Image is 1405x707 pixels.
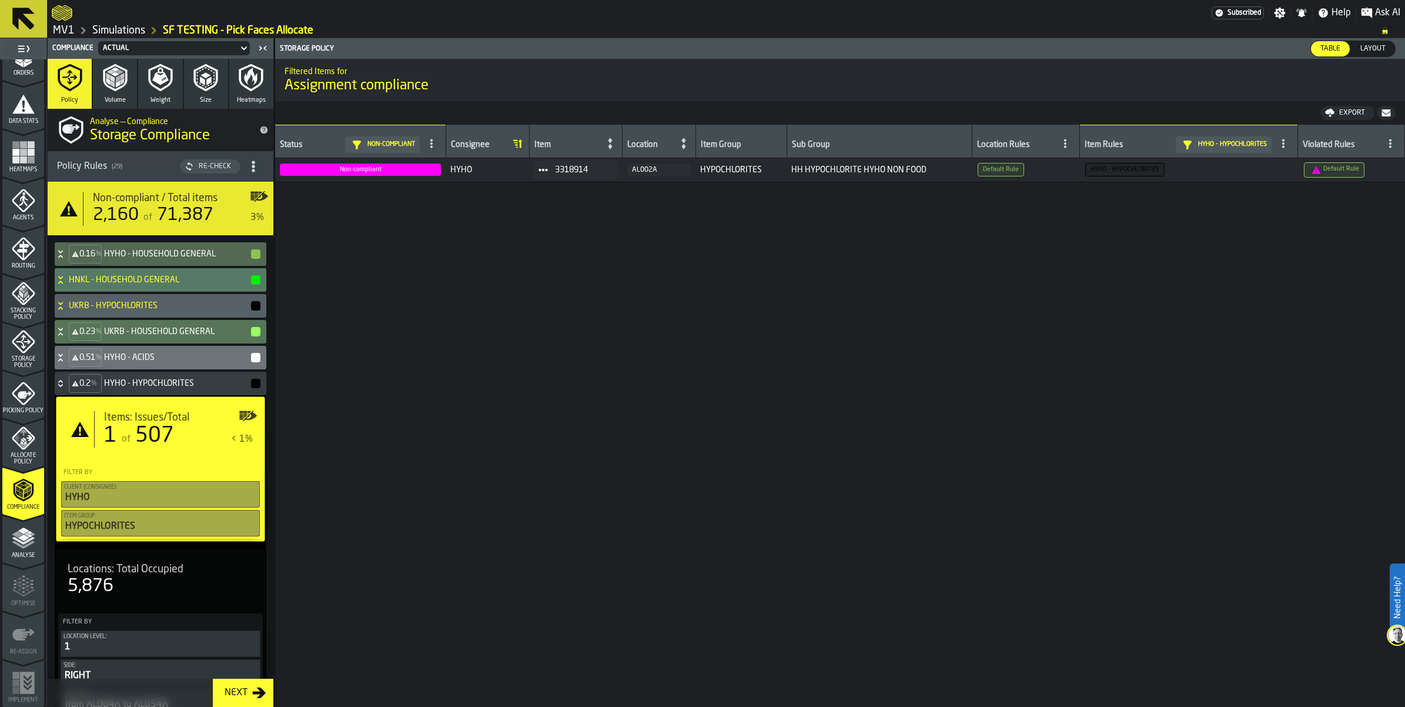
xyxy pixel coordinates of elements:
[1332,6,1351,20] span: Help
[64,491,257,505] div: HYHO
[1198,141,1267,148] span: HYHO - HYPOCHLORITES
[55,320,262,344] div: UKRB - HOUSEHOLD GENERAL
[2,371,44,418] li: menu Picking Policy
[63,633,257,640] div: Location level:
[1334,109,1370,117] div: Export
[61,510,260,536] div: PolicyFilterItem-Item Group
[79,379,91,388] span: 0.2
[1269,7,1290,19] label: button-toggle-Settings
[237,96,266,104] span: Heatmaps
[1377,106,1396,120] button: button-
[58,553,263,606] div: stat-Locations: Total Occupied
[55,294,262,318] div: UKRB - HYPOCHLORITES
[91,379,97,388] span: %
[93,192,264,205] div: Title
[48,182,273,235] div: stat-Non-compliant / Total items
[277,45,841,53] div: Storage Policy
[52,24,1400,38] nav: Breadcrumb
[64,519,257,533] div: HYPOCHLORITES
[103,44,233,52] div: DropdownMenuValue-b946a619-2eec-4834-9eef-cdbe8753361b
[2,308,44,321] span: Stacking Policy
[1351,41,1395,56] div: thumb
[92,24,145,37] a: link-to-/wh/i/3ccf57d1-1e0c-4a81-a3bb-c2011c5f0d50
[1350,41,1396,57] label: button-switch-multi-Layout
[1356,44,1390,54] span: Layout
[68,576,113,597] div: 5,876
[1085,163,1165,176] span: Assignment Compliance Rule
[251,327,260,336] button: button-
[61,96,78,104] span: Policy
[143,213,152,222] span: of
[104,411,189,424] span: Items: Issues/Total
[2,649,44,655] span: Re-assign
[1212,6,1264,19] div: Menu Subscription
[180,159,240,174] button: button-Re-Check
[367,141,415,148] span: Non-compliant
[55,346,262,369] div: HYHO - ACIDS
[96,328,102,336] span: %
[61,659,260,686] button: Side:RIGHT
[1310,41,1350,57] label: button-switch-multi-Table
[2,70,44,76] span: Orders
[53,24,75,37] a: link-to-/wh/i/3ccf57d1-1e0c-4a81-a3bb-c2011c5f0d50
[285,76,429,95] span: Assignment compliance
[701,140,782,152] div: Item Group
[79,353,95,362] span: 0.51
[1313,6,1356,20] label: button-toggle-Help
[163,24,313,37] a: link-to-/wh/i/3ccf57d1-1e0c-4a81-a3bb-c2011c5f0d50/simulations/d3f6848e-a8c9-442d-91f6-2310b9ca8c41
[2,660,44,707] li: menu Implement
[534,140,601,152] div: Item
[275,38,1405,59] header: Storage Policy
[1320,106,1374,120] button: button-Export
[791,165,967,175] span: HH HYPOCHLORITE HYHO NON FOOD
[255,41,271,55] label: button-toggle-Close me
[63,662,257,669] div: Side:
[2,467,44,514] li: menu Compliance
[135,425,174,446] span: 507
[2,504,44,511] span: Compliance
[122,435,131,444] span: of
[61,481,260,508] div: PolicyFilterItem-Client (Consignee)
[48,109,273,151] div: title-Storage Compliance
[61,631,260,657] button: Location level:1
[96,250,102,258] span: %
[2,419,44,466] li: menu Allocate Policy
[1085,140,1171,152] div: Item Rules
[251,353,260,362] button: button-
[2,322,44,369] li: menu Storage Policy
[2,129,44,176] li: menu Heatmaps
[93,205,139,226] div: 2,160
[96,353,102,362] span: %
[64,513,257,519] div: Item Group:
[1304,162,1364,178] span: Assignment Compliance Rule
[250,182,269,235] label: button-toggle-Show on Map
[55,372,262,395] div: HYHO - HYPOCHLORITES
[1303,140,1379,152] div: Violated Rules
[2,356,44,369] span: Storage Policy
[792,140,967,152] div: Sub Group
[2,166,44,173] span: Heatmaps
[1311,41,1350,56] div: thumb
[977,140,1053,152] div: Location Rules
[1375,6,1400,20] span: Ask AI
[2,552,44,559] span: Analyse
[61,481,260,508] button: Client (Consignee):HYHO
[2,563,44,611] li: menu Optimise
[150,96,170,104] span: Weight
[1356,6,1405,20] label: button-toggle-Ask AI
[1212,6,1264,19] a: link-to-/wh/i/3ccf57d1-1e0c-4a81-a3bb-c2011c5f0d50/settings/billing
[2,226,44,273] li: menu Routing
[90,126,210,145] span: Storage Compliance
[104,411,253,424] div: Title
[978,163,1024,176] span: Assignment Compliance Rule
[55,268,262,292] div: HNKL - HOUSEHOLD GENERAL
[157,206,213,224] span: 71,387
[112,163,122,171] span: ( 29 )
[61,631,260,657] div: PolicyFilterItem-Location level
[93,192,218,205] span: Non-compliant / Total items
[48,151,273,182] h3: title-section-[object Object]
[2,33,44,80] li: menu Orders
[55,242,262,266] div: HYHO - HOUSEHOLD GENERAL
[2,408,44,414] span: Picking Policy
[59,402,262,457] div: stat-Items: Issues/Total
